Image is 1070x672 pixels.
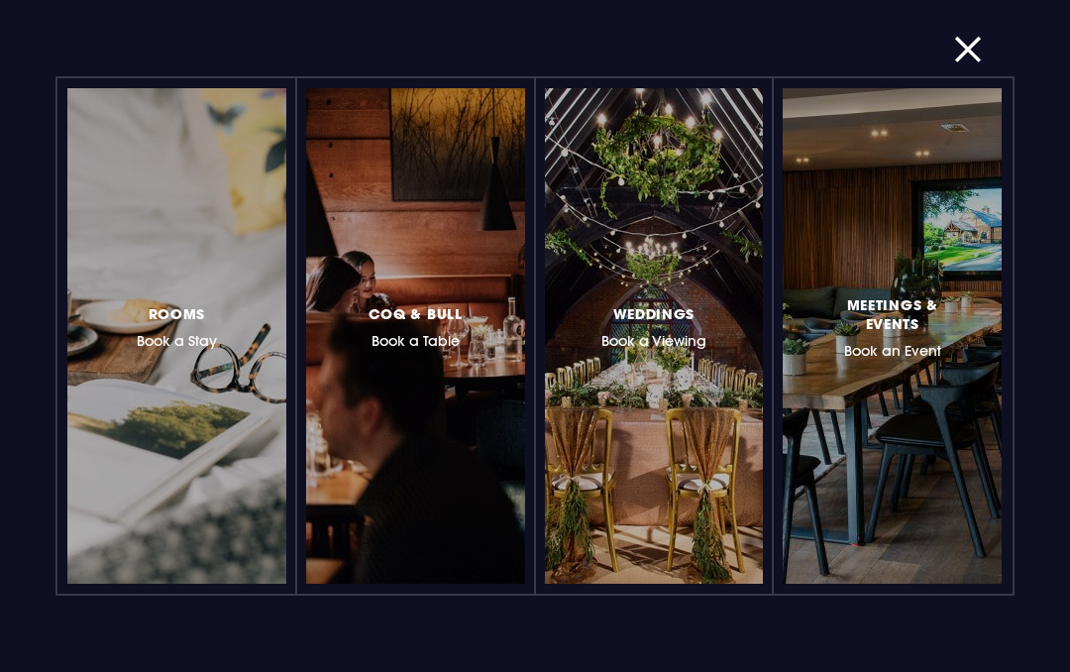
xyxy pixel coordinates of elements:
[783,88,1002,584] a: Meetings & EventsBook an Event
[830,295,954,333] span: Meetings & Events
[67,88,286,584] a: RoomsBook a Stay
[149,304,206,323] span: Rooms
[369,304,463,323] span: Coq & Bull
[369,301,463,350] h3: Book a Table
[830,292,954,360] h3: Book an Event
[601,301,706,350] h3: Book a Viewing
[137,301,217,350] h3: Book a Stay
[545,88,764,584] a: WeddingsBook a Viewing
[613,304,695,323] span: Weddings
[306,88,525,584] a: Coq & BullBook a Table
